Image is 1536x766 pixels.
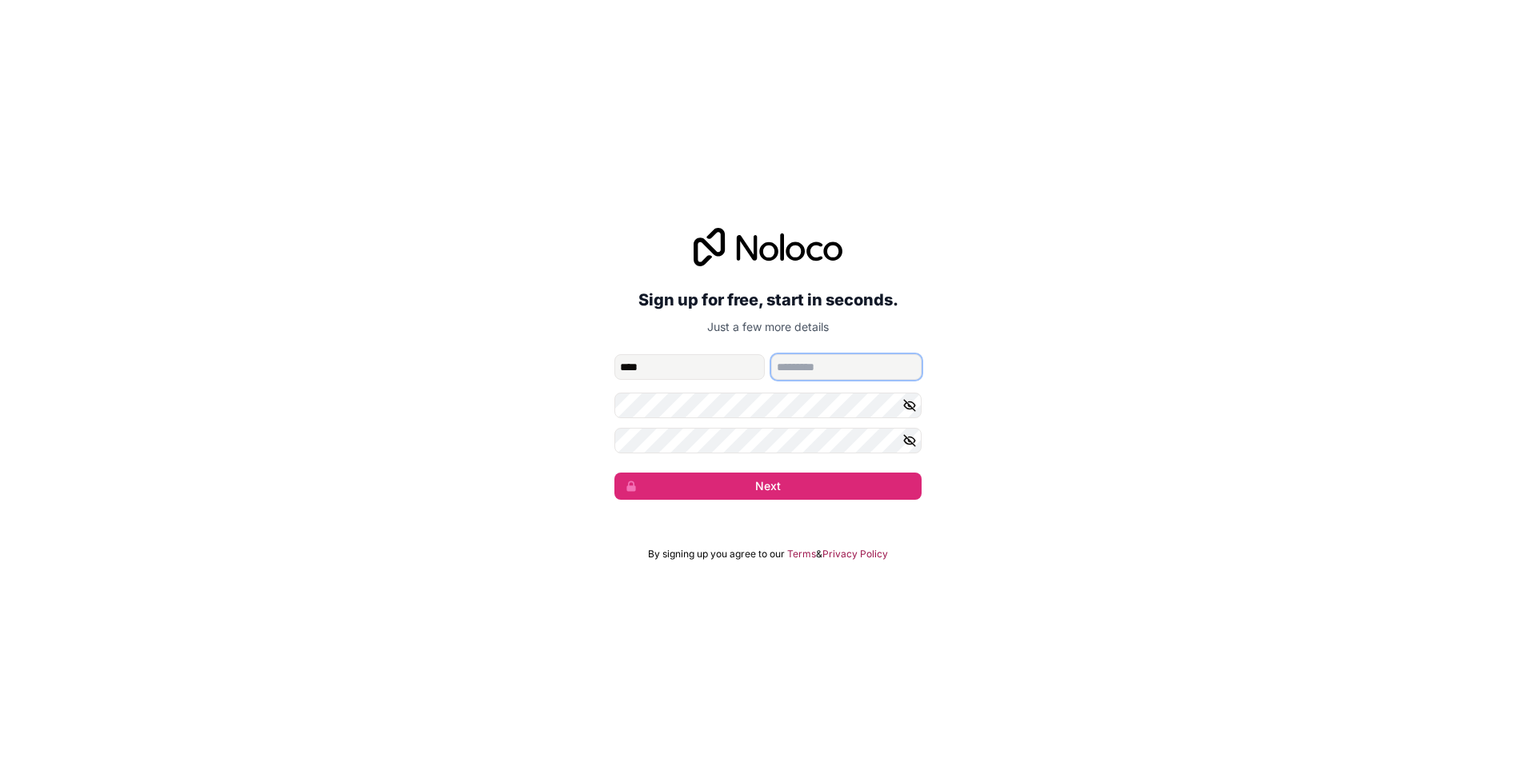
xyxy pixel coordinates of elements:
[648,548,785,561] span: By signing up you agree to our
[614,354,765,380] input: given-name
[771,354,922,380] input: family-name
[614,473,922,500] button: Next
[816,548,822,561] span: &
[614,319,922,335] p: Just a few more details
[614,428,922,453] input: Confirm password
[787,548,816,561] a: Terms
[614,285,922,314] h2: Sign up for free, start in seconds.
[822,548,888,561] a: Privacy Policy
[614,393,922,418] input: Password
